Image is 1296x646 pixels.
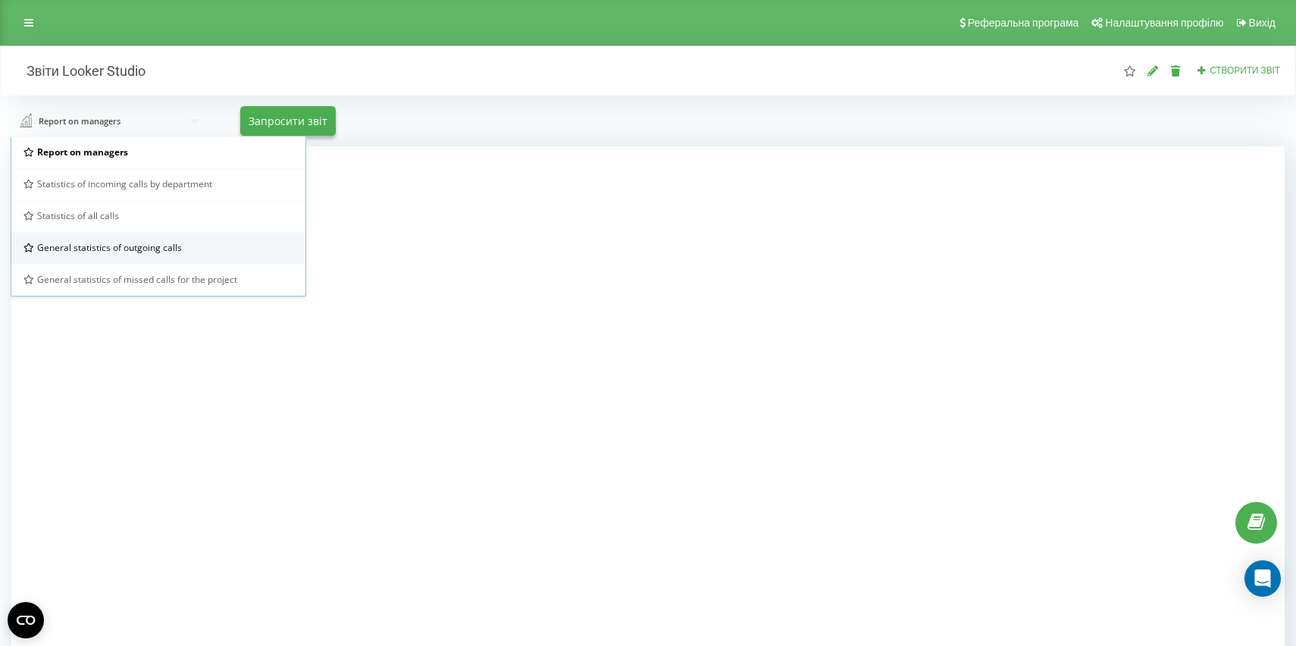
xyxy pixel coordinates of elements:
[37,241,182,254] span: General statistics of outgoing calls
[1123,65,1136,76] i: Цей звіт буде завантажений першим при відкритті "Звіти Looker Studio". Ви можете призначити будь-...
[1169,65,1182,76] i: Видалити звіт
[968,17,1079,29] span: Реферальна програма
[240,106,336,136] button: Запросити звіт
[1249,17,1276,29] span: Вихід
[37,177,212,190] span: Statistics of incoming calls by department
[1147,65,1160,76] i: Редагувати звіт
[11,62,146,80] h2: Звіти Looker Studio
[1244,560,1281,597] div: Open Intercom Messenger
[1105,17,1223,29] span: Налаштування профілю
[37,146,128,158] span: Report on managers
[1192,64,1285,77] button: Створити звіт
[37,209,119,222] span: Statistics of all calls
[37,273,237,286] span: General statistics of missed calls for the project
[1210,65,1280,76] span: Створити звіт
[1197,65,1207,74] i: Створити звіт
[8,602,44,638] button: Open CMP widget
